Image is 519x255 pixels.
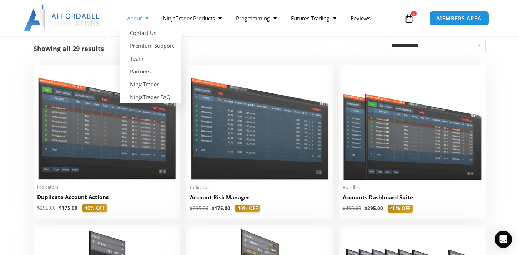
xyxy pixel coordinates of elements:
[120,39,181,52] a: Premium Support
[120,65,181,78] a: Partners
[156,10,229,26] a: NinjaTrader Products
[364,205,367,211] span: $
[37,193,177,201] h2: Duplicate Account Actions
[120,52,181,65] a: Team
[235,205,260,213] span: 40% OFF
[429,11,489,26] a: MEMBERS AREA
[437,16,482,21] span: MEMBERS AREA
[120,10,156,26] a: About
[37,205,56,211] bdi: 295.00
[387,39,486,52] select: Shop order
[343,194,482,205] a: Accounts Dashboard Suite
[120,10,402,26] nav: Menu
[343,10,378,26] a: Reviews
[343,205,346,211] span: $
[388,205,413,213] span: 40% OFF
[343,194,482,201] h2: Accounts Dashboard Suite
[37,193,177,204] a: Duplicate Account Actions
[190,205,193,211] span: $
[59,205,62,211] span: $
[190,184,329,190] span: Indicators
[59,205,77,211] bdi: 175.00
[364,205,383,211] bdi: 295.00
[212,205,230,211] bdi: 175.00
[411,11,417,16] span: 0
[212,205,215,211] span: $
[120,78,181,91] a: NinjaTrader
[24,5,101,31] img: LogoAI | Affordable Indicators – NinjaTrader
[393,8,425,29] a: 0
[343,69,482,180] img: Accounts Dashboard Suite
[190,205,208,211] bdi: 295.00
[34,45,104,52] p: Showing all 29 results
[190,194,329,201] h2: Account Risk Manager
[120,26,181,39] a: Contact Us
[190,69,329,180] img: Account Risk Manager
[229,10,284,26] a: Programming
[82,204,107,212] span: 40% OFF
[120,91,181,103] a: NinjaTrader FAQ
[37,205,40,211] span: $
[343,184,482,190] span: Bundles
[37,69,177,180] img: Duplicate Account Actions
[190,194,329,205] a: Account Risk Manager
[343,205,361,211] bdi: 495.00
[37,184,177,190] span: Indicators
[495,231,512,248] div: Open Intercom Messenger
[284,10,343,26] a: Futures Trading
[120,26,181,103] ul: About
